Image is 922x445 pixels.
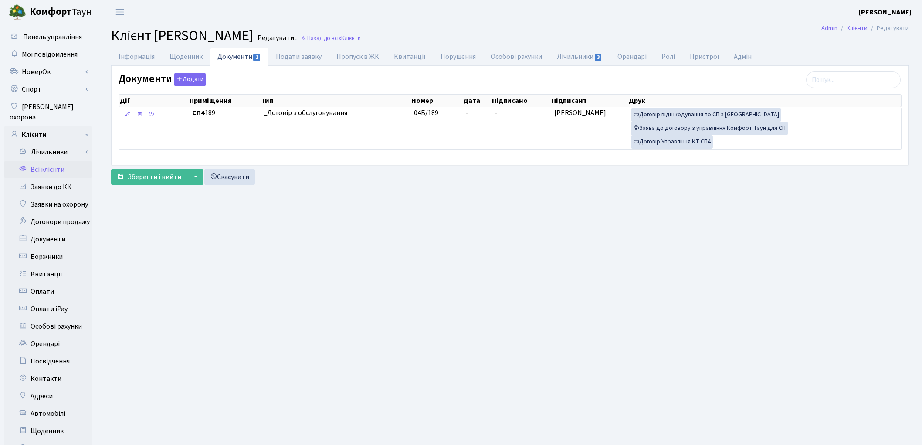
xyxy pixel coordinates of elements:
th: Приміщення [189,95,260,107]
th: Друк [628,95,902,107]
span: _Договір з обслуговування [264,108,407,118]
a: Автомобілі [4,405,92,422]
a: Щоденник [4,422,92,440]
b: СП4 [192,108,205,118]
a: Договір Управління КТ СП4 [631,135,713,149]
a: Орендарі [4,335,92,353]
li: Редагувати [868,24,909,33]
label: Документи [119,73,206,86]
a: Боржники [4,248,92,265]
a: Скасувати [204,169,255,185]
span: 04Б/189 [414,108,438,118]
span: [PERSON_NAME] [554,108,606,118]
span: Зберегти і вийти [128,172,181,182]
a: Посвідчення [4,353,92,370]
a: Особові рахунки [483,48,549,66]
a: Спорт [4,81,92,98]
span: Панель управління [23,32,82,42]
th: Номер [410,95,462,107]
a: Особові рахунки [4,318,92,335]
a: Клієнти [4,126,92,143]
a: Заявки до КК [4,178,92,196]
a: [PERSON_NAME] [859,7,912,17]
th: Підписант [551,95,628,107]
a: Квитанції [386,48,433,66]
button: Переключити навігацію [109,5,131,19]
a: Щоденник [162,48,210,66]
span: - [495,108,497,118]
a: Клієнти [847,24,868,33]
nav: breadcrumb [808,19,922,37]
a: Мої повідомлення [4,46,92,63]
a: Лічильники [10,143,92,161]
span: Мої повідомлення [22,50,78,59]
a: Заява до договору з управління Комфорт Таун для СП [631,122,788,135]
a: Орендарі [610,48,654,66]
span: Таун [30,5,92,20]
a: Документи [210,48,268,66]
a: Договори продажу [4,213,92,231]
a: Ролі [654,48,682,66]
button: Документи [174,73,206,86]
th: Дії [119,95,189,107]
img: logo.png [9,3,26,21]
a: Квитанції [4,265,92,283]
span: Клієнти [341,34,361,42]
a: Пристрої [682,48,726,66]
a: Договір відшкодування по СП з [GEOGRAPHIC_DATA] [631,108,781,122]
a: Оплати [4,283,92,300]
a: Порушення [433,48,483,66]
a: Додати [172,71,206,87]
a: Документи [4,231,92,248]
button: Зберегти і вийти [111,169,187,185]
a: НомерОк [4,63,92,81]
a: Заявки на охорону [4,196,92,213]
a: Адреси [4,387,92,405]
input: Пошук... [806,71,901,88]
span: 1 [253,54,260,61]
a: Назад до всіхКлієнти [301,34,361,42]
b: Комфорт [30,5,71,19]
a: Оплати iPay [4,300,92,318]
a: Пропуск в ЖК [329,48,386,66]
small: Редагувати . [256,34,297,42]
a: Подати заявку [268,48,329,66]
a: Лічильники [549,48,610,66]
th: Дата [462,95,491,107]
a: Всі клієнти [4,161,92,178]
th: Підписано [491,95,551,107]
a: [PERSON_NAME] охорона [4,98,92,126]
a: Контакти [4,370,92,387]
span: 189 [192,108,257,118]
a: Інформація [111,48,162,66]
a: Admin [821,24,837,33]
a: Панель управління [4,28,92,46]
th: Тип [260,95,411,107]
span: Клієнт [PERSON_NAME] [111,26,253,46]
span: - [466,108,468,118]
span: 3 [595,54,602,61]
a: Адмін [726,48,759,66]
